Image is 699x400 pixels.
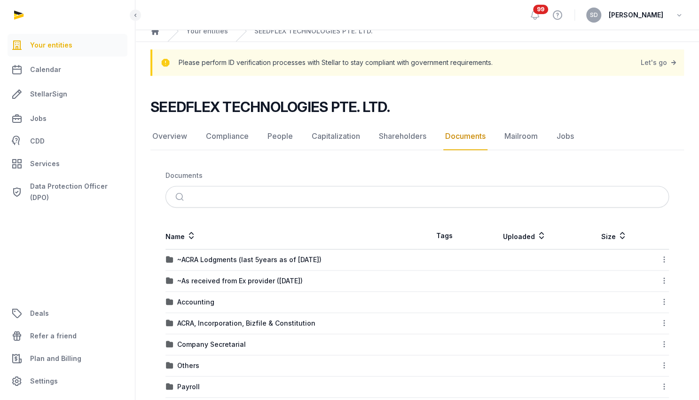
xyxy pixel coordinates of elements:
a: StellarSign [8,83,127,105]
span: 99 [533,5,548,14]
a: CDD [8,132,127,151]
a: Your entities [8,34,127,56]
th: Uploaded [471,223,578,249]
th: Tags [417,223,471,249]
a: Overview [150,123,189,150]
a: Data Protection Officer (DPO) [8,177,127,207]
img: folder.svg [166,277,173,285]
span: CDD [30,136,45,147]
span: SD [590,12,598,18]
a: Refer a friend [8,325,127,347]
iframe: Chat Widget [652,355,699,400]
a: Documents [443,123,487,150]
a: Shareholders [377,123,428,150]
span: Data Protection Officer (DPO) [30,181,124,203]
span: Jobs [30,113,47,124]
span: StellarSign [30,88,67,100]
span: Deals [30,308,49,319]
img: folder.svg [166,341,173,348]
a: Plan and Billing [8,347,127,370]
a: SEEDFLEX TECHNOLOGIES PTE. LTD. [254,26,373,36]
a: Your entities [186,26,228,36]
span: Calendar [30,64,61,75]
img: folder.svg [166,383,173,391]
a: Mailroom [503,123,540,150]
div: Company Secretarial [177,340,246,349]
th: Size [578,223,651,249]
div: Payroll [177,382,200,392]
a: Deals [8,302,127,325]
a: People [266,123,295,150]
nav: Tabs [150,123,684,150]
span: [PERSON_NAME] [609,9,663,21]
h2: SEEDFLEX TECHNOLOGIES PTE. LTD. [150,98,390,115]
span: Plan and Billing [30,353,81,364]
div: Documents [165,171,203,180]
span: Your entities [30,40,72,51]
img: folder.svg [166,298,173,306]
button: Submit [170,186,192,207]
a: Jobs [8,107,127,130]
div: Accounting [177,297,214,307]
a: Compliance [204,123,251,150]
img: folder.svg [166,362,173,369]
a: Capitalization [310,123,362,150]
nav: Breadcrumb [165,165,669,186]
a: Let's go [641,56,678,69]
span: Refer a friend [30,330,77,342]
p: Please perform ID verification processes with Stellar to stay compliant with government requireme... [179,56,493,69]
div: ACRA, Incorporation, Bizfile & Constitution [177,319,315,328]
div: Others [177,361,199,370]
button: SD [586,8,601,23]
span: Services [30,158,60,169]
a: Calendar [8,58,127,81]
nav: Breadcrumb [135,21,699,42]
img: folder.svg [166,320,173,327]
th: Name [165,223,417,249]
a: Services [8,152,127,175]
span: Settings [30,376,58,387]
a: Jobs [555,123,576,150]
a: Settings [8,370,127,392]
img: folder.svg [166,256,173,264]
div: ~ACRA Lodgments (last 5years as of [DATE]) [177,255,322,264]
div: ~As received from Ex provider ([DATE]) [177,276,303,286]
